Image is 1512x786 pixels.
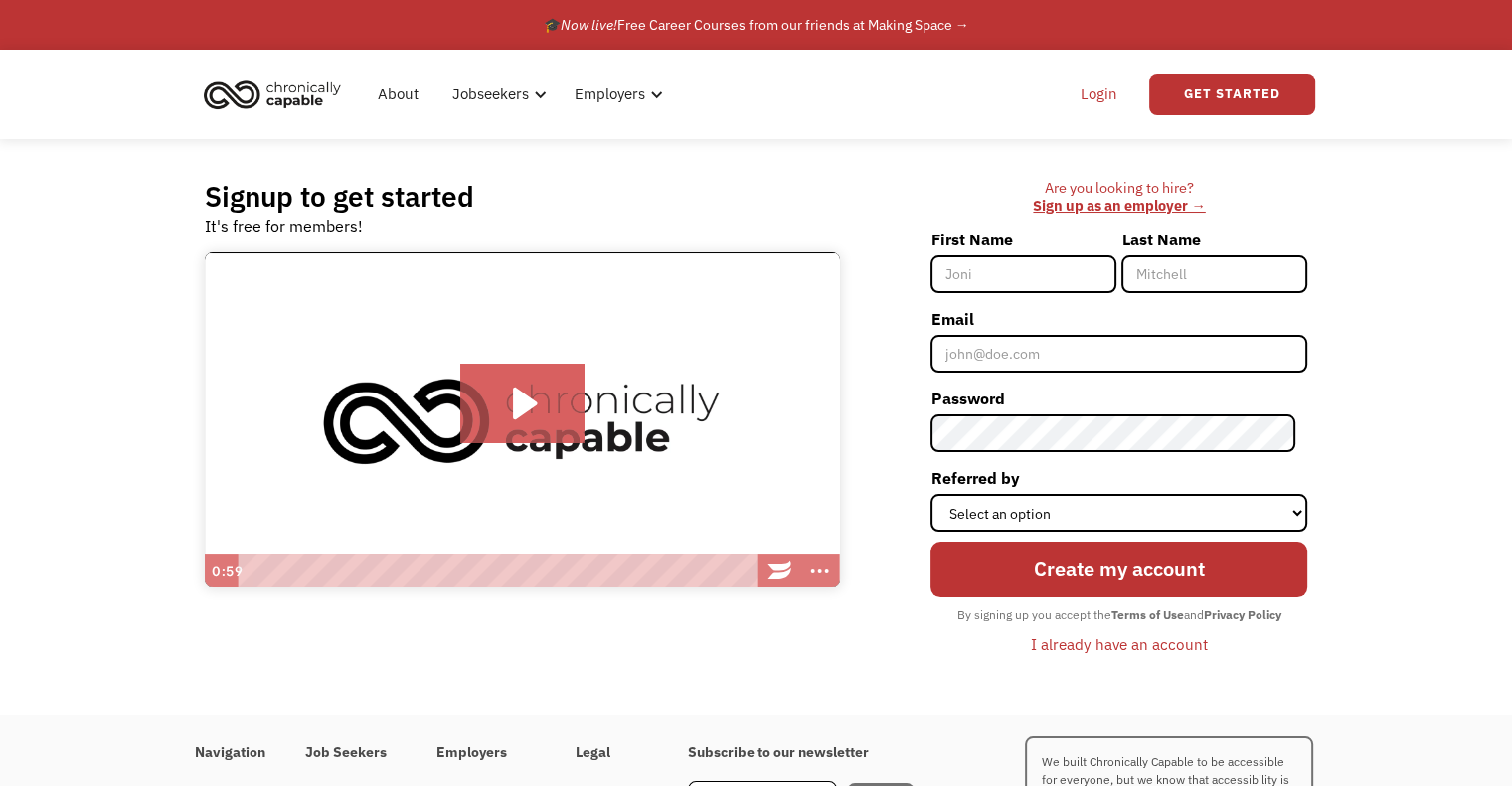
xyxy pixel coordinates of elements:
[561,16,617,34] em: Now live!
[195,744,265,762] h4: Navigation
[205,179,474,214] h2: Signup to get started
[440,63,553,126] div: Jobseekers
[930,383,1307,414] label: Password
[205,214,363,237] div: It's free for members!
[930,335,1307,373] input: john@doe.com
[1149,74,1315,115] a: Get Started
[198,73,356,116] a: home
[930,224,1116,255] label: First Name
[563,63,669,126] div: Employers
[576,744,648,762] h4: Legal
[575,82,645,106] div: Employers
[366,63,430,126] a: About
[1121,255,1307,293] input: Mitchell
[930,179,1307,216] div: Are you looking to hire? ‍
[1111,607,1184,622] strong: Terms of Use
[930,462,1307,494] label: Referred by
[205,252,840,588] img: Introducing Chronically Capable
[930,542,1307,597] input: Create my account
[460,364,585,443] button: Play Video: Introducing Chronically Capable
[248,554,751,588] div: Playbar
[452,82,529,106] div: Jobseekers
[1016,627,1223,661] a: I already have an account
[198,73,347,116] img: Chronically Capable logo
[1069,63,1129,126] a: Login
[947,602,1291,628] div: By signing up you accept the and
[930,255,1116,293] input: Joni
[1031,632,1208,656] div: I already have an account
[930,303,1307,335] label: Email
[688,744,915,762] h4: Subscribe to our newsletter
[1033,196,1205,215] a: Sign up as an employer →
[544,13,969,37] div: 🎓 Free Career Courses from our friends at Making Space →
[930,224,1307,661] form: Member-Signup-Form
[1121,224,1307,255] label: Last Name
[305,744,397,762] h4: Job Seekers
[800,554,840,588] button: Show more buttons
[436,744,536,762] h4: Employers
[1204,607,1281,622] strong: Privacy Policy
[760,554,800,588] a: Wistia Logo -- Learn More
